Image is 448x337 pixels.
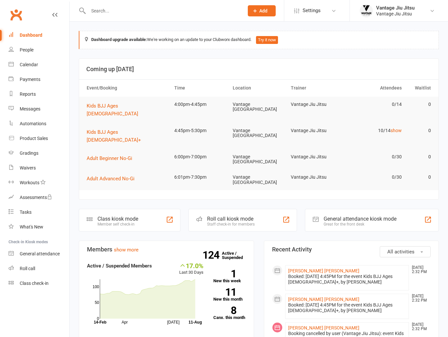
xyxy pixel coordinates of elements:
button: Kids BJJ Ages [DEMOGRAPHIC_DATA]+ [87,128,168,144]
div: Payments [20,77,40,82]
div: General attendance [20,251,60,256]
strong: 11 [213,287,236,297]
a: General attendance kiosk mode [9,247,69,261]
td: Vantage Jiu Jitsu [288,123,346,138]
a: [PERSON_NAME] [PERSON_NAME] [288,325,359,330]
td: Vantage [GEOGRAPHIC_DATA] [230,169,288,190]
time: [DATE] 2:32 PM [409,323,430,331]
div: Vantage Jiu Jitsu [376,5,415,11]
a: Waivers [9,161,69,175]
a: Reports [9,87,69,102]
div: Roll call kiosk mode [207,216,255,222]
div: Dashboard [20,32,42,38]
div: Last 30 Days [179,262,203,276]
button: Adult Beginner No-Gi [87,154,137,162]
td: 0/30 [346,149,405,165]
h3: Recent Activity [272,246,431,253]
div: Booked: [DATE] 4:45PM for the event Kids BJJ Ages [DEMOGRAPHIC_DATA]+, by [PERSON_NAME] [288,302,406,313]
div: People [20,47,33,52]
a: [PERSON_NAME] [PERSON_NAME] [288,297,359,302]
th: Location [230,80,288,96]
th: Attendees [346,80,405,96]
div: Workouts [20,180,39,185]
a: Clubworx [8,7,24,23]
strong: 1 [213,269,236,279]
a: What's New [9,220,69,234]
td: Vantage [GEOGRAPHIC_DATA] [230,123,288,144]
a: Dashboard [9,28,69,43]
td: 4:45pm-5:30pm [171,123,230,138]
div: Automations [20,121,46,126]
a: [PERSON_NAME] [PERSON_NAME] [288,268,359,273]
a: 11New this month [213,288,245,301]
a: show [391,128,402,133]
div: Assessments [20,195,52,200]
td: 0 [405,149,434,165]
div: Staff check-in for members [207,222,255,227]
div: Class kiosk mode [97,216,138,222]
strong: 124 [203,250,222,260]
a: People [9,43,69,57]
a: Calendar [9,57,69,72]
td: 4:00pm-4:45pm [171,97,230,112]
a: Tasks [9,205,69,220]
td: 0/14 [346,97,405,112]
button: Kids BJJ Ages [DEMOGRAPHIC_DATA] [87,102,168,118]
a: Assessments [9,190,69,205]
div: Waivers [20,165,36,170]
td: 10/14 [346,123,405,138]
a: Payments [9,72,69,87]
td: Vantage Jiu Jitsu [288,169,346,185]
a: 8Canx. this month [213,307,245,320]
td: Vantage Jiu Jitsu [288,97,346,112]
span: Adult Advanced No-Gi [87,176,135,182]
div: Great for the front desk [324,222,396,227]
div: Roll call [20,266,35,271]
h3: Coming up [DATE] [86,66,431,72]
span: All activities [387,249,415,255]
div: Vantage Jiu Jitsu [376,11,415,17]
td: Vantage [GEOGRAPHIC_DATA] [230,149,288,170]
a: Automations [9,116,69,131]
strong: Dashboard upgrade available: [91,37,147,42]
strong: Active / Suspended Members [87,263,152,269]
td: 0 [405,123,434,138]
img: thumb_image1666673915.png [360,4,373,17]
span: Adult Beginner No-Gi [87,155,132,161]
a: Product Sales [9,131,69,146]
div: Member self check-in [97,222,138,227]
td: Vantage Jiu Jitsu [288,149,346,165]
span: Add [259,8,267,13]
td: 6:01pm-7:30pm [171,169,230,185]
div: We're working on an update to your Clubworx dashboard. [79,31,439,49]
a: 124Active / Suspended [222,246,251,265]
a: Gradings [9,146,69,161]
h3: Members [87,246,246,253]
div: Messages [20,106,40,111]
button: Adult Advanced No-Gi [87,175,139,183]
th: Event/Booking [84,80,171,96]
td: Vantage [GEOGRAPHIC_DATA] [230,97,288,117]
th: Time [171,80,230,96]
div: Booked: [DATE] 4:45PM for the event Kids BJJ Ages [DEMOGRAPHIC_DATA]+, by [PERSON_NAME] [288,274,406,285]
a: Workouts [9,175,69,190]
td: 0 [405,169,434,185]
button: All activities [380,246,431,257]
div: General attendance kiosk mode [324,216,396,222]
a: 1New this week [213,270,245,283]
input: Search... [86,6,239,15]
td: 0 [405,97,434,112]
span: Kids BJJ Ages [DEMOGRAPHIC_DATA] [87,103,138,117]
div: What's New [20,224,43,229]
div: Reports [20,91,36,97]
a: show more [114,247,139,253]
time: [DATE] 2:32 PM [409,294,430,303]
div: 17.0% [179,262,203,269]
div: Gradings [20,150,38,156]
th: Waitlist [405,80,434,96]
button: Try it now [256,36,278,44]
span: Settings [303,3,321,18]
span: Kids BJJ Ages [DEMOGRAPHIC_DATA]+ [87,129,141,143]
div: Tasks [20,209,32,215]
td: 6:00pm-7:00pm [171,149,230,165]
